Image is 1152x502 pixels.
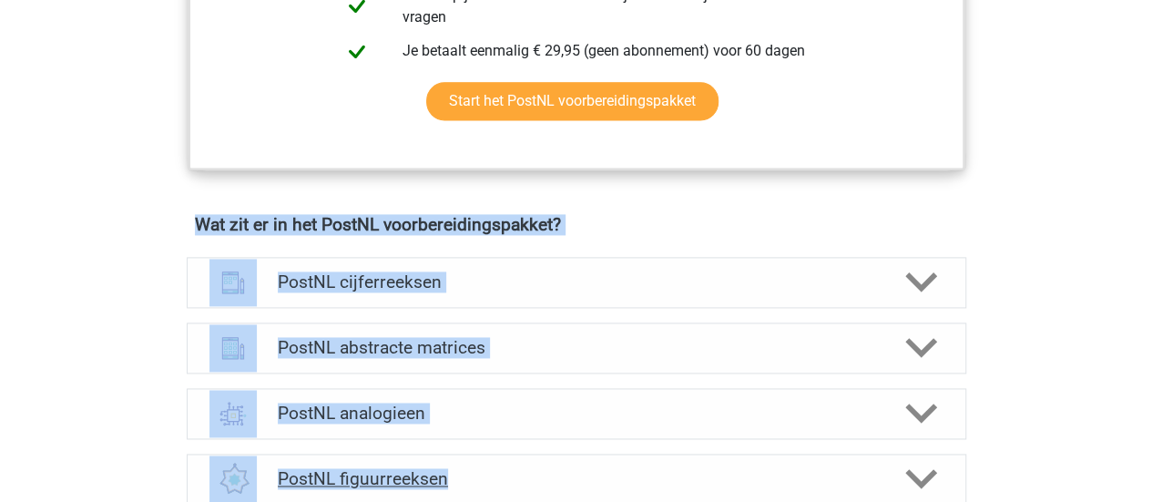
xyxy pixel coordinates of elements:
[426,82,719,120] a: Start het PostNL voorbereidingspakket
[278,468,874,489] h4: PostNL figuurreeksen
[209,324,257,372] img: abstracte matrices
[209,390,257,437] img: analogieen
[179,388,974,439] a: analogieen PostNL analogieen
[278,403,874,424] h4: PostNL analogieen
[209,259,257,306] img: cijferreeksen
[179,323,974,374] a: abstracte matrices PostNL abstracte matrices
[179,257,974,308] a: cijferreeksen PostNL cijferreeksen
[195,214,958,235] h4: Wat zit er in het PostNL voorbereidingspakket?
[278,337,874,358] h4: PostNL abstracte matrices
[278,271,874,292] h4: PostNL cijferreeksen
